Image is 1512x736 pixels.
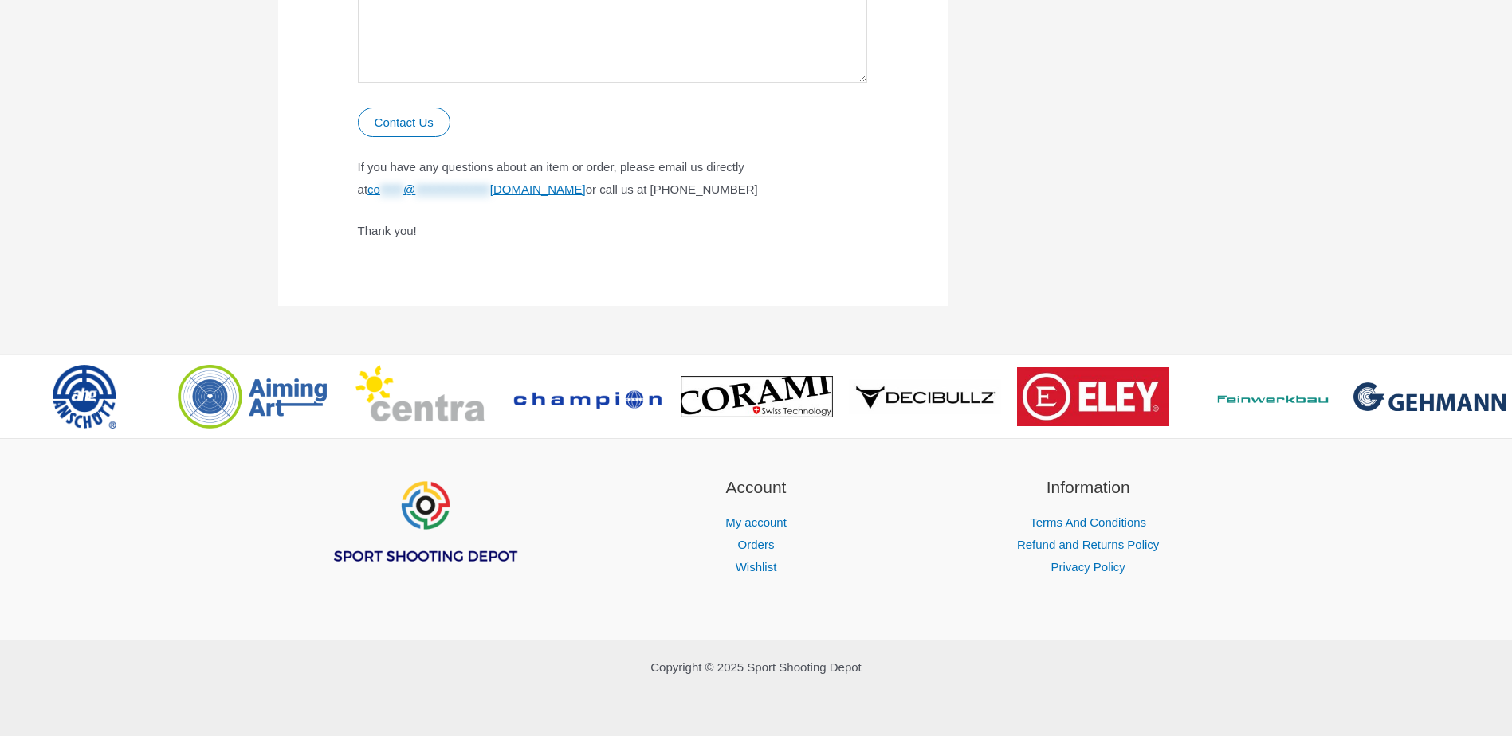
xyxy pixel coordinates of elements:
[738,538,775,551] a: Orders
[1051,560,1125,574] a: Privacy Policy
[358,108,450,137] button: Contact Us
[725,515,787,529] a: My account
[610,475,902,500] h2: Account
[358,156,868,201] p: If you have any questions about an item or order, please email us directly at or call us at [PHON...
[610,475,902,578] aside: Footer Widget 2
[1030,515,1146,529] a: Terms And Conditions
[942,475,1235,578] aside: Footer Widget 3
[942,511,1235,578] nav: Information
[610,511,902,578] nav: Account
[358,220,868,242] p: Thank you!
[942,475,1235,500] h2: Information
[1017,367,1169,426] img: brand logo
[278,475,571,604] aside: Footer Widget 1
[367,182,586,196] span: This contact has been encoded by Anti-Spam by CleanTalk. Click to decode. To finish the decoding ...
[736,560,777,574] a: Wishlist
[1017,538,1159,551] a: Refund and Returns Policy
[278,656,1235,679] p: Copyright © 2025 Sport Shooting Depot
